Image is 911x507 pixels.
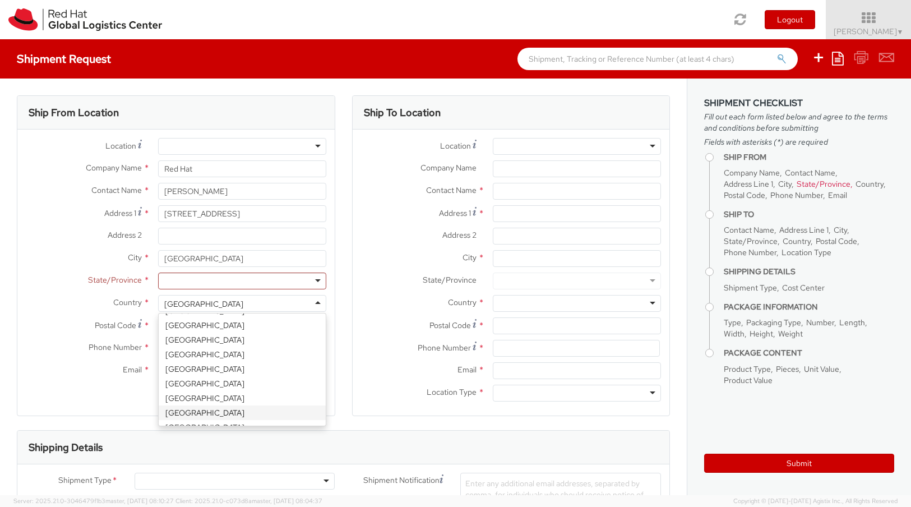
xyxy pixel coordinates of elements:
button: Submit [704,454,894,473]
span: Phone Number [724,247,776,257]
span: City [834,225,847,235]
span: Fields with asterisks (*) are required [704,136,894,148]
div: [GEOGRAPHIC_DATA] [159,333,326,347]
h4: Shipment Request [17,53,111,65]
span: State/Province [88,275,142,285]
div: [GEOGRAPHIC_DATA] [159,347,326,362]
span: City [463,252,477,262]
span: State/Province [423,275,477,285]
span: Company Name [420,163,477,173]
span: Contact Name [785,168,835,178]
span: Location [105,141,136,151]
span: City [128,252,142,262]
span: City [778,179,792,189]
span: Address 1 [104,208,136,218]
span: Postal Code [429,320,471,330]
span: Phone Number [770,190,823,200]
span: Postal Code [724,190,765,200]
span: Address 2 [442,230,477,240]
span: Contact Name [426,185,477,195]
span: master, [DATE] 08:04:37 [252,497,322,505]
button: Logout [765,10,815,29]
span: Width [724,329,744,339]
h4: Ship To [724,210,894,219]
span: Address Line 1 [779,225,829,235]
span: Product Value [724,375,773,385]
span: Company Name [724,168,780,178]
span: Shipment Type [58,474,112,487]
span: Length [839,317,865,328]
span: Phone Number [418,343,471,353]
span: Shipment Notification [363,474,440,486]
div: [GEOGRAPHIC_DATA] [159,391,326,405]
span: Email [828,190,847,200]
span: Location [440,141,471,151]
span: Unit Value [804,364,839,374]
span: Address Line 1 [724,179,773,189]
h4: Shipping Details [724,268,894,276]
span: Postal Code [95,320,136,330]
span: State/Province [724,236,778,246]
span: Shipment Type [724,283,777,293]
h3: Shipment Checklist [704,98,894,108]
span: Cost Center [782,283,825,293]
span: Email [123,365,142,375]
span: Weight [778,329,803,339]
span: Fill out each form listed below and agree to the terms and conditions before submitting [704,111,894,133]
span: Country [783,236,811,246]
span: ▼ [897,27,904,36]
span: Address 2 [108,230,142,240]
span: Country [448,297,477,307]
h3: Ship From Location [29,107,119,118]
span: Location Type [781,247,831,257]
span: Country [113,297,142,307]
h4: Package Information [724,303,894,311]
span: Height [750,329,773,339]
span: Postal Code [816,236,857,246]
span: master, [DATE] 08:10:27 [105,497,174,505]
h4: Ship From [724,153,894,162]
span: Country [855,179,884,189]
span: Pieces [776,364,799,374]
span: Server: 2025.21.0-3046479f1b3 [13,497,174,505]
span: Company Name [86,163,142,173]
span: State/Province [797,179,850,189]
input: Shipment, Tracking or Reference Number (at least 4 chars) [517,48,798,70]
div: [GEOGRAPHIC_DATA] [159,376,326,391]
h3: Shipping Details [29,442,103,453]
span: [PERSON_NAME] [834,26,904,36]
span: Address 1 [439,208,471,218]
div: [GEOGRAPHIC_DATA] [159,318,326,333]
img: rh-logistics-00dfa346123c4ec078e1.svg [8,8,162,31]
span: Client: 2025.21.0-c073d8a [175,497,322,505]
div: [GEOGRAPHIC_DATA] [159,420,326,435]
span: Number [806,317,834,328]
span: Product Type [724,364,771,374]
span: Contact Name [91,185,142,195]
div: [GEOGRAPHIC_DATA] [159,405,326,420]
span: Email [457,365,477,375]
h3: Ship To Location [364,107,441,118]
span: Phone Number [89,342,142,352]
span: Copyright © [DATE]-[DATE] Agistix Inc., All Rights Reserved [733,497,898,506]
span: Packaging Type [746,317,801,328]
span: Type [724,317,741,328]
div: [GEOGRAPHIC_DATA] [159,362,326,376]
span: Location Type [427,387,477,397]
div: [GEOGRAPHIC_DATA] [164,298,243,310]
span: Contact Name [724,225,774,235]
h4: Package Content [724,349,894,357]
